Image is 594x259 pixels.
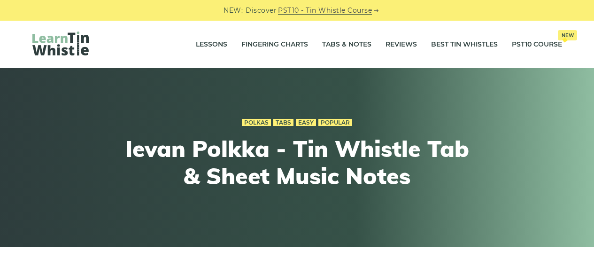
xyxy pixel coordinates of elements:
[322,33,371,56] a: Tabs & Notes
[386,33,417,56] a: Reviews
[431,33,498,56] a: Best Tin Whistles
[296,119,316,126] a: Easy
[196,33,227,56] a: Lessons
[512,33,562,56] a: PST10 CourseNew
[558,30,577,40] span: New
[32,31,89,55] img: LearnTinWhistle.com
[124,135,470,189] h1: Ievan Polkka - Tin Whistle Tab & Sheet Music Notes
[241,33,308,56] a: Fingering Charts
[273,119,293,126] a: Tabs
[318,119,352,126] a: Popular
[242,119,271,126] a: Polkas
